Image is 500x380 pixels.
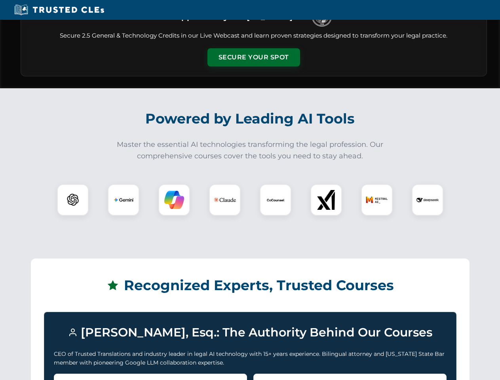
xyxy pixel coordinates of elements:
[164,190,184,210] img: Copilot Logo
[30,31,477,40] p: Secure 2.5 General & Technology Credits in our Live Webcast and learn proven strategies designed ...
[12,4,106,16] img: Trusted CLEs
[366,189,388,211] img: Mistral AI Logo
[57,184,89,216] div: ChatGPT
[158,184,190,216] div: Copilot
[361,184,393,216] div: Mistral AI
[54,322,447,343] h3: [PERSON_NAME], Esq.: The Authority Behind Our Courses
[310,184,342,216] div: xAI
[316,190,336,210] img: xAI Logo
[416,189,439,211] img: DeepSeek Logo
[54,350,447,367] p: CEO of Trusted Translations and industry leader in legal AI technology with 15+ years experience....
[114,190,133,210] img: Gemini Logo
[207,48,300,66] button: Secure Your Spot
[209,184,241,216] div: Claude
[260,184,291,216] div: CoCounsel
[112,139,389,162] p: Master the essential AI technologies transforming the legal profession. Our comprehensive courses...
[31,105,470,133] h2: Powered by Leading AI Tools
[44,272,456,299] h2: Recognized Experts, Trusted Courses
[108,184,139,216] div: Gemini
[412,184,443,216] div: DeepSeek
[266,190,285,210] img: CoCounsel Logo
[214,189,236,211] img: Claude Logo
[61,188,84,211] img: ChatGPT Logo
